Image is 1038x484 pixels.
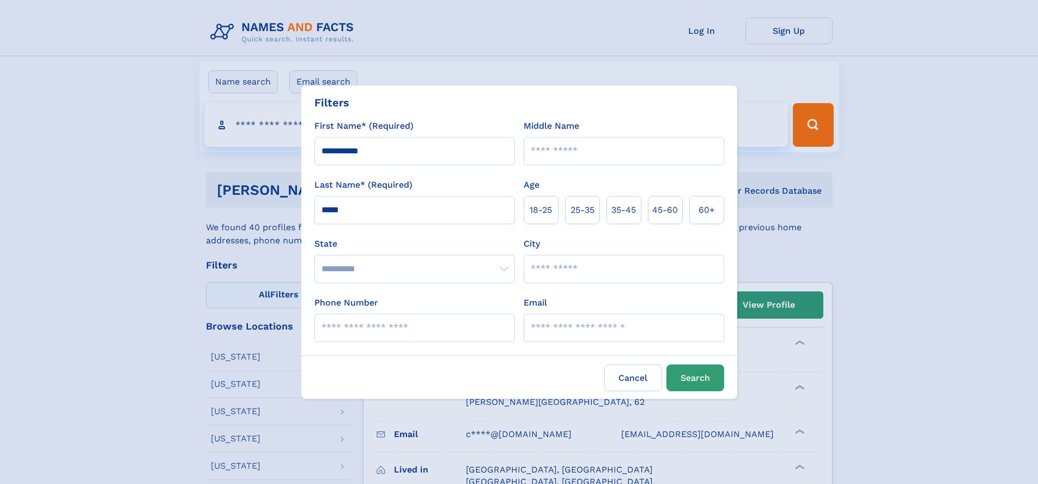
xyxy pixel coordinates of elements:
label: Age [524,178,539,192]
div: Filters [314,94,349,111]
span: 18‑25 [530,204,552,217]
label: Last Name* (Required) [314,178,412,192]
label: Phone Number [314,296,378,309]
button: Search [666,365,724,391]
span: 45‑60 [652,204,678,217]
span: 25‑35 [570,204,594,217]
span: 35‑45 [611,204,636,217]
label: Middle Name [524,119,579,133]
label: City [524,237,540,250]
span: 60+ [699,204,715,217]
label: Cancel [604,365,662,391]
label: Email [524,296,547,309]
label: State [314,237,515,250]
label: First Name* (Required) [314,119,414,133]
